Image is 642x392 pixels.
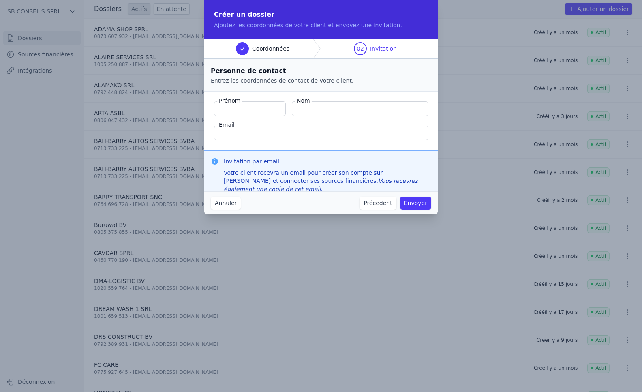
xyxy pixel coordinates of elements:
[224,169,431,193] div: Votre client recevra un email pour créer son compte sur [PERSON_NAME] et connecter ses sources fi...
[295,96,312,105] label: Nom
[211,77,431,85] p: Entrez les coordonnées de contact de votre client.
[217,96,242,105] label: Prénom
[224,157,431,165] h3: Invitation par email
[211,65,431,77] h2: Personne de contact
[357,45,364,53] span: 02
[214,21,428,29] p: Ajoutez les coordonnées de votre client et envoyez une invitation.
[360,197,396,210] button: Précedent
[211,197,241,210] button: Annuler
[224,178,418,192] em: Vous recevrez également une copie de cet email.
[204,39,438,59] nav: Progress
[217,121,236,129] label: Email
[400,197,431,210] button: Envoyer
[370,45,397,53] span: Invitation
[214,10,428,19] h2: Créer un dossier
[252,45,289,53] span: Coordonnées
